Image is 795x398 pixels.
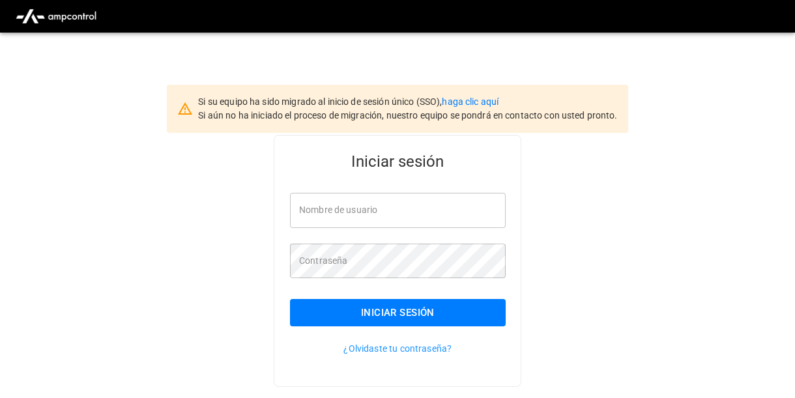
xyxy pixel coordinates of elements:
p: ¿Olvidaste tu contraseña? [290,342,506,355]
span: Si aún no ha iniciado el proceso de migración, nuestro equipo se pondrá en contacto con usted pro... [198,110,617,121]
button: Iniciar sesión [290,299,506,326]
a: haga clic aquí [442,96,499,107]
h5: Iniciar sesión [290,151,506,172]
img: ampcontrol.io logo [10,4,102,29]
span: Si su equipo ha sido migrado al inicio de sesión único (SSO), [198,96,442,107]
